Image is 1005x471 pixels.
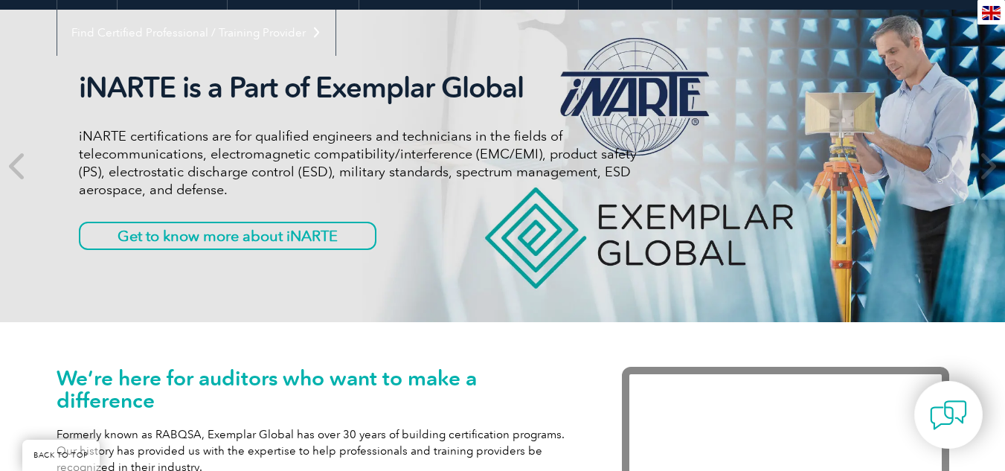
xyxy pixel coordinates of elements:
[57,10,335,56] a: Find Certified Professional / Training Provider
[79,71,637,105] h2: iNARTE is a Part of Exemplar Global
[930,397,967,434] img: contact-chat.png
[982,6,1001,20] img: en
[79,222,376,250] a: Get to know more about iNARTE
[79,127,637,199] p: iNARTE certifications are for qualified engineers and technicians in the fields of telecommunicat...
[22,440,100,471] a: BACK TO TOP
[57,367,577,411] h1: We’re here for auditors who want to make a difference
